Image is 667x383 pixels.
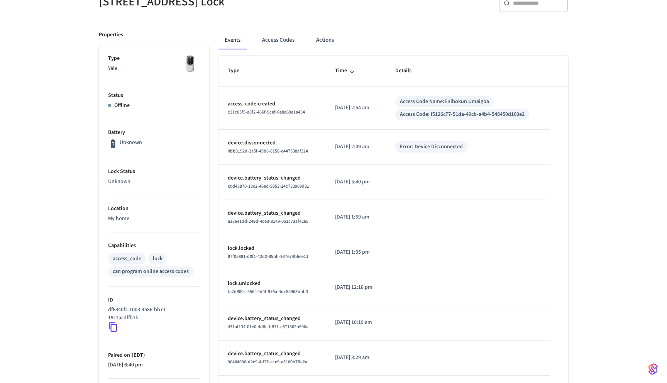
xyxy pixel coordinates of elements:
p: lock.locked [228,244,317,253]
p: [DATE] 10:19 am [335,319,377,327]
span: 0bb8192d-2a5f-49b8-8158-c447538af324 [228,148,308,154]
p: Unknown [120,139,142,147]
span: aa8641dd-249d-4ce3-8149-051c7aaf4265 [228,218,308,225]
img: SeamLogoGradient.69752ec5.svg [648,363,658,375]
span: 431af134-01e0-4d8c-b871-e871562b506a [228,324,308,330]
p: device.disconnected [228,139,317,147]
span: Time [335,65,357,77]
span: ( EDT ) [130,351,145,359]
img: Yale Assure Touchscreen Wifi Smart Lock, Satin Nickel, Front [181,54,200,74]
span: Type [228,65,249,77]
div: Access Code: f5126c77-51da-49cb-a4b4-548450d160e2 [400,110,525,119]
p: device.battery_status_changed [228,315,317,323]
p: [DATE] 5:40 pm [335,178,377,186]
p: access_code.created [228,100,317,108]
div: can program online access codes [113,268,189,276]
div: lock [153,255,163,263]
span: c0d43870-13c2-46ed-9853-24c733969d81 [228,183,309,190]
p: device.battery_status_changed [228,209,317,217]
p: [DATE] 2:54 am [335,104,377,112]
p: Yale [108,64,200,73]
p: [DATE] 3:29 am [335,354,377,362]
div: Error: Device Disconnected [400,143,463,151]
p: My home [108,215,200,223]
p: Offline [114,102,130,110]
p: [DATE] 1:05 pm [335,248,377,256]
p: Paired on [108,351,200,359]
p: Lock Status [108,168,200,176]
div: access_code [113,255,141,263]
p: device.battery_status_changed [228,174,317,182]
button: Events [218,31,247,49]
p: [DATE] 6:40 pm [108,361,200,369]
p: Status [108,92,200,100]
p: Capabilities [108,242,200,250]
span: 90484006-d2e9-4d27-ace9-a3160b7ffe2a [228,359,307,365]
p: [DATE] 1:59 am [335,213,377,221]
p: device.battery_status_changed [228,350,317,358]
p: Battery [108,129,200,137]
p: [DATE] 2:49 am [335,143,377,151]
p: ID [108,296,200,304]
button: Actions [310,31,340,49]
div: Access Code Name: Enibokun Umaigba [400,98,489,106]
p: Location [108,205,200,213]
span: 87f0a891-d0f1-42d2-85bb-937e74b6ee11 [228,253,308,260]
p: Type [108,54,200,63]
p: df6340f2-1003-4a86-bb71-19c1acdffb1b [108,306,197,322]
p: [DATE] 12:18 pm [335,283,377,291]
p: lock.unlocked [228,280,317,288]
button: Access Codes [256,31,301,49]
span: fa2d800c-556f-4d0f-976a-4dc85963bbb3 [228,288,308,295]
span: c31c05f5-a8f2-466f-9cef-0e8a69a1e434 [228,109,305,115]
p: Properties [99,31,123,39]
div: ant example [218,31,568,49]
p: Unknown [108,178,200,186]
span: Details [395,65,422,77]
